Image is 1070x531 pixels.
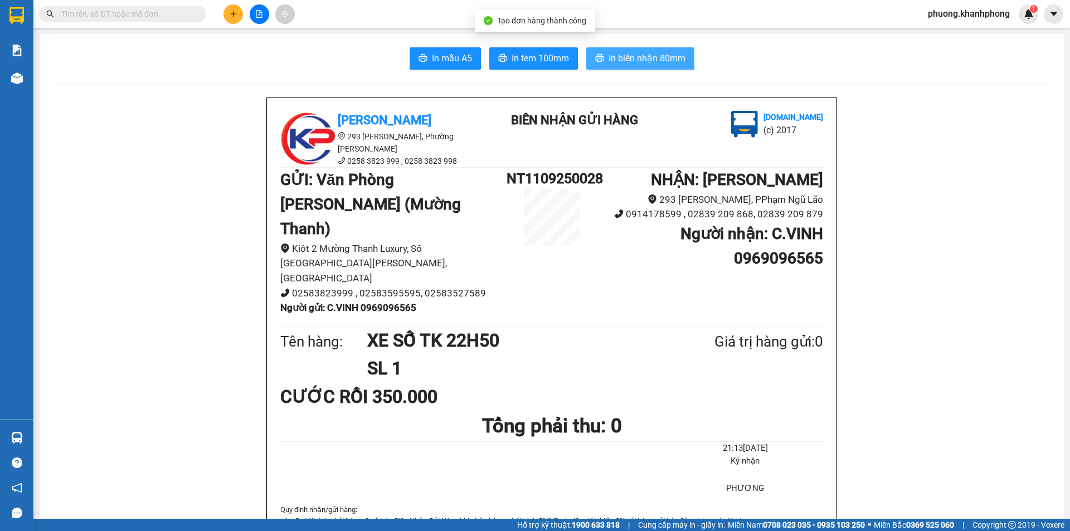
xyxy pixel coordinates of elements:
span: | [962,519,964,531]
img: logo.jpg [121,14,148,41]
img: warehouse-icon [11,72,23,84]
span: message [12,508,22,518]
h1: NT1109250028 [507,168,597,189]
li: 21:13[DATE] [668,442,823,455]
span: Tạo đơn hàng thành công [497,16,586,25]
input: Tìm tên, số ĐT hoặc mã đơn [61,8,193,20]
span: question-circle [12,457,22,468]
span: phone [614,209,624,218]
img: logo.jpg [280,111,336,167]
b: [DOMAIN_NAME] [763,113,823,121]
span: Miền Nam [728,519,865,531]
span: phone [280,288,290,298]
b: [DOMAIN_NAME] [94,42,153,51]
span: printer [498,53,507,64]
div: Tên hàng: [280,330,367,353]
button: plus [223,4,243,24]
button: file-add [250,4,269,24]
strong: 1900 633 818 [572,520,620,529]
strong: 0708 023 035 - 0935 103 250 [763,520,865,529]
li: 293 [PERSON_NAME], Phường [PERSON_NAME] [280,130,481,155]
h1: SL 1 [367,354,660,382]
li: 293 [PERSON_NAME], PPhạm Ngũ Lão [597,192,823,207]
li: 02583823999 , 02583595595, 02583527589 [280,286,507,301]
span: environment [280,243,290,253]
button: printerIn biên nhận 80mm [586,47,694,70]
img: logo.jpg [14,14,70,70]
b: GỬI : Văn Phòng [PERSON_NAME] (Mường Thanh) [280,170,461,238]
span: phone [338,157,346,164]
span: Miền Bắc [874,519,954,531]
span: | [628,519,630,531]
li: Ký nhận [668,455,823,468]
img: solution-icon [11,45,23,56]
span: In biên nhận 80mm [609,51,685,65]
b: NHẬN : [PERSON_NAME] [651,170,823,189]
span: search [46,10,54,18]
b: [PERSON_NAME] [14,72,63,124]
span: Cung cấp máy in - giấy in: [638,519,725,531]
h1: XE SỐ TK 22H50 [367,327,660,354]
sup: 1 [1030,5,1038,13]
button: caret-down [1044,4,1063,24]
span: In tem 100mm [512,51,569,65]
span: copyright [1008,521,1016,529]
span: printer [595,53,604,64]
span: caret-down [1049,9,1059,19]
span: file-add [255,10,263,18]
img: warehouse-icon [11,432,23,444]
button: printerIn tem 100mm [489,47,578,70]
b: BIÊN NHẬN GỬI HÀNG [511,113,638,127]
li: PHƯƠNG [668,482,823,495]
li: 0914178599 , 02839 209 868, 02839 209 879 [597,207,823,222]
span: aim [281,10,289,18]
strong: 0369 525 060 [906,520,954,529]
span: Hỗ trợ kỹ thuật: [517,519,620,531]
li: (c) 2017 [94,53,153,67]
span: In mẫu A5 [432,51,472,65]
button: aim [275,4,295,24]
li: 0258 3823 999 , 0258 3823 998 [280,155,481,167]
i: Quý Khách phải báo mã số trên Biên Nhận Gửi Hàng khi nhận hàng, phải trình CMND và giấy giới thiệ... [294,517,742,525]
span: phuong.khanhphong [919,7,1019,21]
span: notification [12,483,22,493]
img: icon-new-feature [1024,9,1034,19]
span: printer [419,53,427,64]
div: Giá trị hàng gửi: 0 [660,330,823,353]
li: Kiôt 2 Mường Thanh Luxury, Số [GEOGRAPHIC_DATA][PERSON_NAME], [GEOGRAPHIC_DATA] [280,241,507,286]
div: CƯỚC RỒI 350.000 [280,383,459,411]
b: [PERSON_NAME] [338,113,431,127]
span: ⚪️ [868,523,871,527]
span: check-circle [484,16,493,25]
span: environment [338,132,346,140]
li: (c) 2017 [763,123,823,137]
img: logo-vxr [9,7,24,24]
span: 1 [1032,5,1035,13]
button: printerIn mẫu A5 [410,47,481,70]
b: Người gửi : C.VINH 0969096565 [280,302,416,313]
span: plus [230,10,237,18]
img: logo.jpg [731,111,758,138]
span: environment [648,194,657,204]
b: Người nhận : C.VINH 0969096565 [680,225,823,267]
h1: Tổng phải thu: 0 [280,411,823,441]
b: BIÊN NHẬN GỬI HÀNG [72,16,107,88]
